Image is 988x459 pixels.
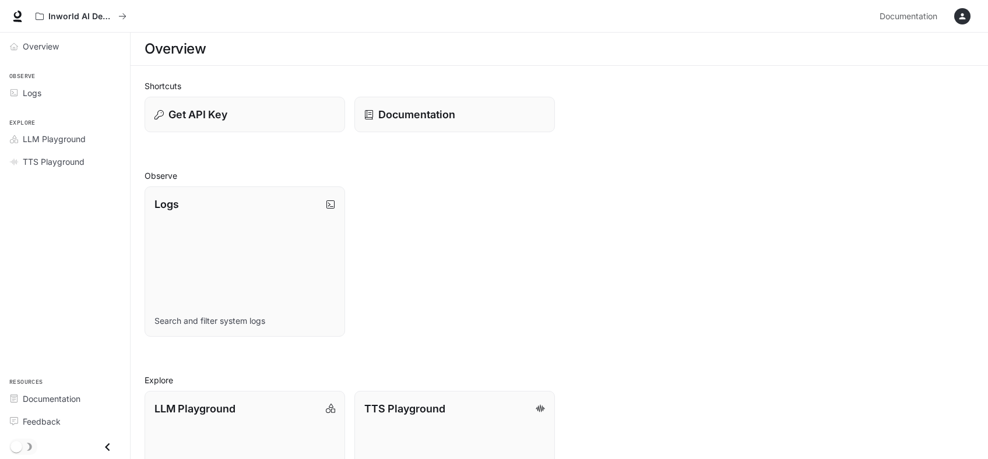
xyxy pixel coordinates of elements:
span: Feedback [23,415,61,428]
button: All workspaces [30,5,132,28]
a: LLM Playground [5,129,125,149]
span: TTS Playground [23,156,85,168]
p: Documentation [378,107,455,122]
a: Documentation [875,5,946,28]
a: Feedback [5,411,125,432]
span: Documentation [880,9,937,24]
a: LogsSearch and filter system logs [145,186,345,337]
h2: Observe [145,170,974,182]
span: Dark mode toggle [10,440,22,453]
a: Documentation [354,97,555,132]
a: Documentation [5,389,125,409]
p: Logs [154,196,179,212]
h2: Explore [145,374,974,386]
a: TTS Playground [5,151,125,172]
p: LLM Playground [154,401,235,416]
span: Overview [23,40,59,52]
p: Search and filter system logs [154,315,335,327]
p: Inworld AI Demos [48,12,114,22]
span: Logs [23,87,41,99]
p: TTS Playground [364,401,445,416]
button: Get API Key [145,97,345,132]
a: Logs [5,83,125,103]
button: Close drawer [94,435,121,459]
a: Overview [5,36,125,57]
p: Get API Key [168,107,227,122]
h2: Shortcuts [145,80,974,92]
h1: Overview [145,37,206,61]
span: Documentation [23,393,80,405]
span: LLM Playground [23,133,86,145]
